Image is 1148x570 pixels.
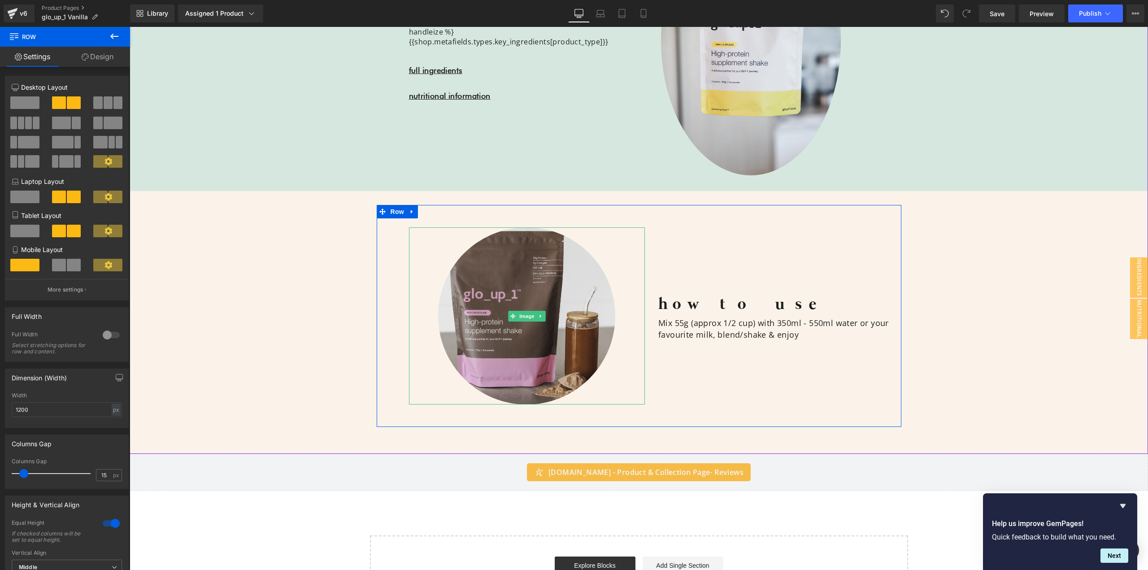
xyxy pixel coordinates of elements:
button: More settings [5,279,128,300]
span: Image [388,284,407,295]
p: {{shop.metafields.types.key_ingredients[product_type]}} [279,10,451,20]
div: Assigned 1 Product [185,9,256,18]
a: Mobile [633,4,654,22]
p: Tablet Layout [12,211,122,220]
div: Equal Height [12,519,94,529]
div: Full Width [12,331,94,340]
div: Vertical Align [12,550,122,556]
div: Dimension (Width) [12,369,67,382]
span: Save [990,9,1004,18]
a: Explore Blocks [425,530,506,548]
div: px [112,404,121,416]
a: Preview [1019,4,1065,22]
button: Redo [957,4,975,22]
div: Mix 55g (approx 1/2 cup) with 350ml - 550ml water or your favourite milk, blend/shake & enjoy [529,291,765,313]
a: Desktop [568,4,590,22]
span: how to use [529,267,697,288]
p: Quick feedback to build what you need. [992,533,1128,541]
div: Full Width [12,308,42,320]
span: Row [9,27,99,47]
a: New Library [130,4,174,22]
a: Laptop [590,4,611,22]
div: Select stretching options for row and content. [12,342,92,355]
a: v6 [4,4,35,22]
div: Width [12,392,122,399]
p: More settings [48,286,83,294]
h2: Help us improve GemPages! [992,518,1128,529]
div: Columns Gap [12,435,52,448]
a: Design [65,47,130,67]
span: px [113,472,121,478]
div: If checked columns will be set to equal height. [12,531,92,543]
span: ingredients [1000,231,1018,271]
span: Preview [1030,9,1054,18]
span: - Reviews [580,440,614,450]
a: nutritional information [279,64,361,74]
span: Row [259,178,277,191]
div: Help us improve GemPages! [992,500,1128,563]
button: Hide survey [1118,500,1128,511]
a: Add Single Section [513,530,594,548]
a: Tablet [611,4,633,22]
span: Library [147,9,168,17]
div: Height & Vertical Align [12,496,79,509]
span: glo_up_1 Vanilla [42,13,88,21]
div: Columns Gap [12,458,122,465]
span: Publish [1079,10,1101,17]
button: More [1126,4,1144,22]
span: nutritional [1000,272,1018,312]
span: [DOMAIN_NAME] - Product & Collection Page [419,440,614,451]
a: Expand / Collapse [407,284,416,295]
button: Publish [1068,4,1123,22]
a: Expand / Collapse [277,178,288,191]
a: Product Pages [42,4,130,12]
div: v6 [18,8,29,19]
p: Laptop Layout [12,177,122,186]
input: auto [12,402,122,417]
p: Desktop Layout [12,83,122,92]
button: Next question [1100,548,1128,563]
button: Undo [936,4,954,22]
a: full ingredients [279,39,333,48]
p: Mobile Layout [12,245,122,254]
